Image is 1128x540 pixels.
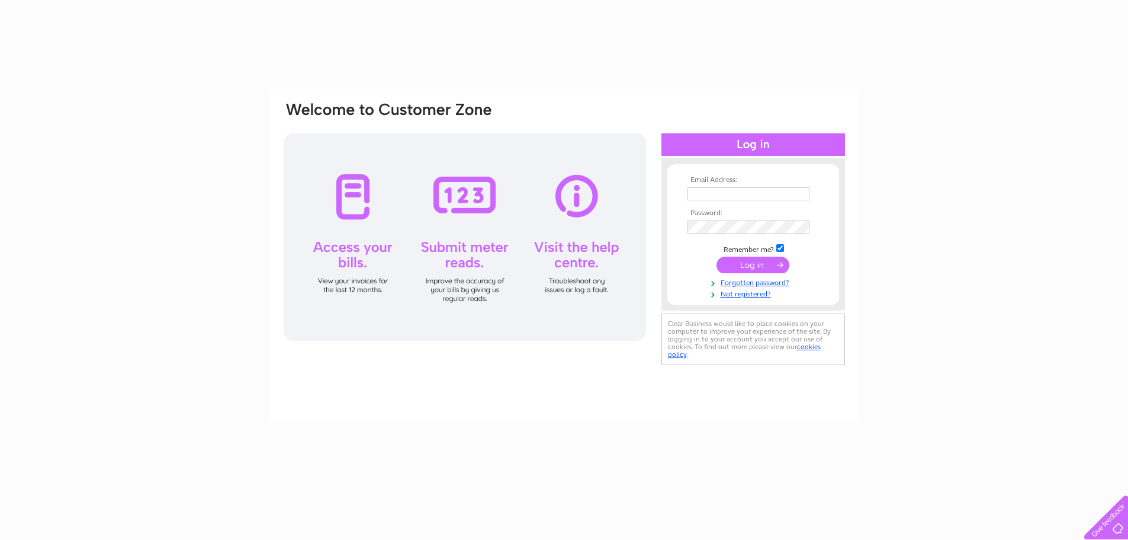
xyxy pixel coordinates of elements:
th: Password: [684,209,822,218]
th: Email Address: [684,176,822,184]
a: Forgotten password? [687,276,822,287]
a: cookies policy [668,343,821,359]
td: Remember me? [684,242,822,254]
a: Not registered? [687,287,822,299]
div: Clear Business would like to place cookies on your computer to improve your experience of the sit... [661,314,845,365]
input: Submit [716,257,789,273]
